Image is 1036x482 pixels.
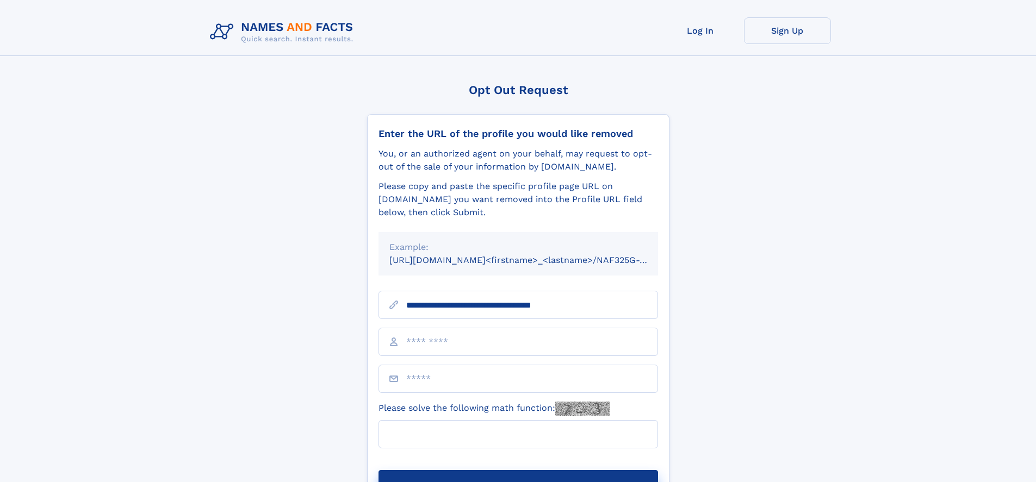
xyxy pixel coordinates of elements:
div: Example: [389,241,647,254]
div: Enter the URL of the profile you would like removed [379,128,658,140]
img: Logo Names and Facts [206,17,362,47]
div: Opt Out Request [367,83,669,97]
div: You, or an authorized agent on your behalf, may request to opt-out of the sale of your informatio... [379,147,658,173]
small: [URL][DOMAIN_NAME]<firstname>_<lastname>/NAF325G-xxxxxxxx [389,255,679,265]
a: Sign Up [744,17,831,44]
a: Log In [657,17,744,44]
label: Please solve the following math function: [379,402,610,416]
div: Please copy and paste the specific profile page URL on [DOMAIN_NAME] you want removed into the Pr... [379,180,658,219]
